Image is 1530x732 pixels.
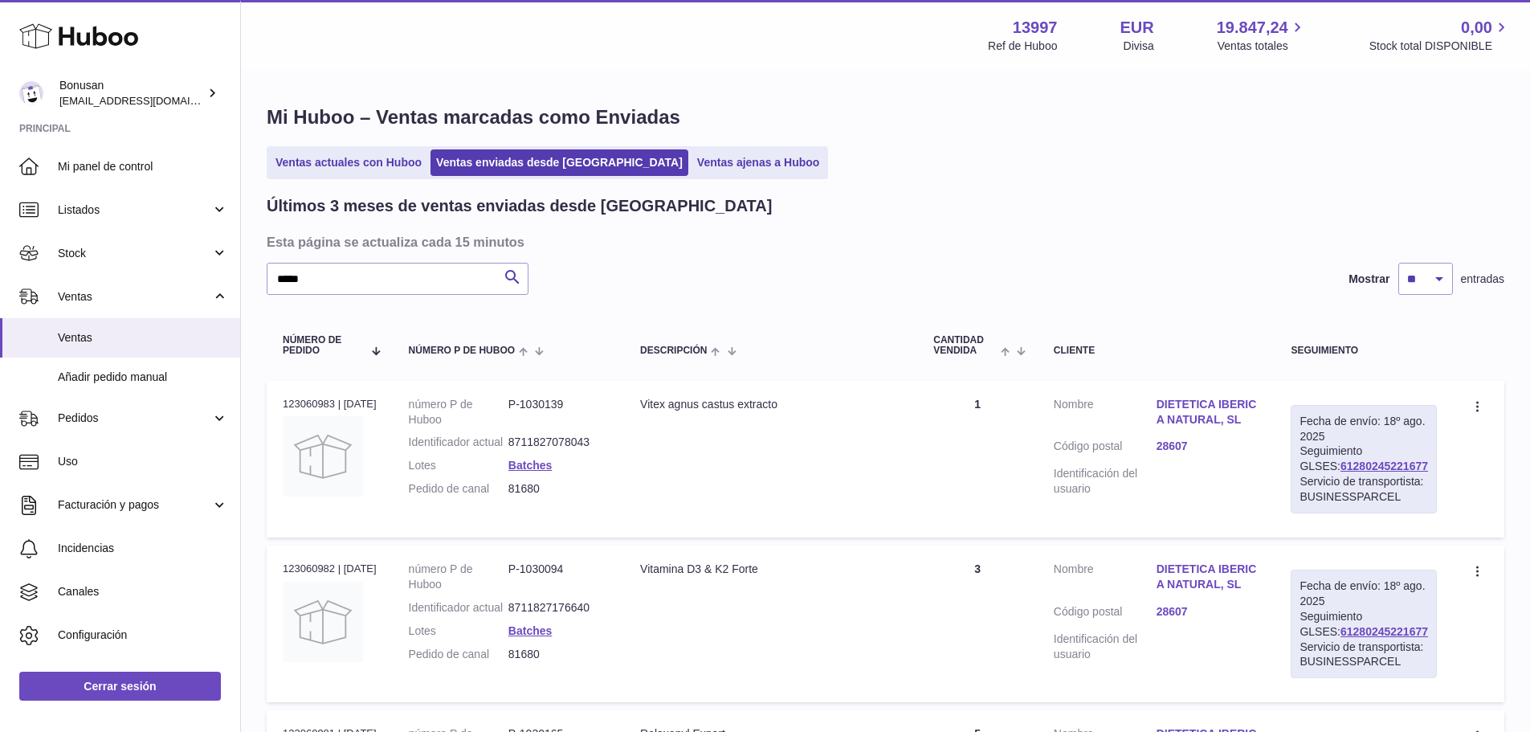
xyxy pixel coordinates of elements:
dt: número P de Huboo [409,397,508,427]
a: 19.847,24 Ventas totales [1217,17,1307,54]
a: Ventas enviadas desde [GEOGRAPHIC_DATA] [430,149,688,176]
span: Pedidos [58,411,211,426]
span: Ventas totales [1218,39,1307,54]
span: entradas [1461,272,1504,287]
dt: Pedido de canal [409,647,508,662]
dt: número P de Huboo [409,562,508,592]
dd: 8711827176640 [508,600,608,615]
div: Servicio de transportista: BUSINESSPARCEL [1299,640,1428,670]
a: DIETETICA IBERICA NATURAL, SL [1157,562,1259,592]
div: Cliente [1054,346,1259,356]
dd: P-1030139 [508,397,608,427]
dd: 81680 [508,481,608,497]
div: Fecha de envío: 18º ago. 2025 [1299,414,1428,444]
div: Vitamina D3 & K2 Forte [640,562,901,577]
dt: Nombre [1054,397,1157,431]
a: Batches [508,459,552,472]
div: 123060982 | [DATE] [283,562,377,576]
dd: 8711827078043 [508,435,608,450]
td: 1 [917,381,1038,538]
span: Configuración [58,628,228,643]
h1: Mi Huboo – Ventas marcadas como Enviadas [267,104,1504,130]
div: Seguimiento GLSES: [1291,405,1437,513]
div: Bonusan [59,78,204,108]
strong: 13997 [1013,17,1058,39]
div: Divisa [1124,39,1154,54]
span: 0,00 [1461,17,1492,39]
span: Descripción [640,346,707,356]
span: Stock total DISPONIBLE [1369,39,1511,54]
a: Ventas actuales con Huboo [270,149,427,176]
div: Servicio de transportista: BUSINESSPARCEL [1299,474,1428,505]
span: Ventas [58,330,228,346]
dt: Lotes [409,458,508,473]
div: Fecha de envío: 18º ago. 2025 [1299,579,1428,609]
a: 61280245221677 [1340,460,1428,472]
span: número P de Huboo [409,346,515,356]
span: Facturación y pagos [58,497,211,513]
span: Añadir pedido manual [58,370,228,385]
span: Canales [58,584,228,599]
div: 123060983 | [DATE] [283,397,377,411]
span: Incidencias [58,541,228,556]
span: Uso [58,454,228,469]
img: info@bonusan.es [19,81,43,105]
a: 28607 [1157,604,1259,620]
strong: EUR [1120,17,1153,39]
dt: Identificador actual [409,600,508,615]
dt: Pedido de canal [409,481,508,497]
dt: Identificación del usuario [1054,632,1157,662]
a: DIETETICA IBERICA NATURAL, SL [1157,397,1259,427]
label: Mostrar [1348,272,1389,287]
dt: Lotes [409,624,508,639]
div: Vitex agnus castus extracto [640,397,901,412]
dt: Identificador actual [409,435,508,450]
a: 28607 [1157,439,1259,454]
a: 61280245221677 [1340,625,1428,638]
dt: Código postal [1054,604,1157,624]
dt: Código postal [1054,439,1157,458]
a: Ventas ajenas a Huboo [692,149,826,176]
img: no-photo.jpg [283,416,363,497]
td: 3 [917,546,1038,702]
a: Cerrar sesión [19,672,221,701]
span: Número de pedido [283,335,362,356]
span: 19.847,24 [1217,17,1288,39]
dd: 81680 [508,647,608,662]
a: Batches [508,624,552,637]
h3: Esta página se actualiza cada 15 minutos [267,233,1500,251]
span: Ventas [58,289,211,305]
div: Seguimiento [1291,346,1437,356]
span: [EMAIL_ADDRESS][DOMAIN_NAME] [59,94,236,107]
span: Mi panel de control [58,159,228,174]
div: Ref de Huboo [988,39,1057,54]
span: Stock [58,246,211,261]
a: 0,00 Stock total DISPONIBLE [1369,17,1511,54]
dt: Nombre [1054,562,1157,596]
h2: Últimos 3 meses de ventas enviadas desde [GEOGRAPHIC_DATA] [267,195,772,217]
dd: P-1030094 [508,562,608,592]
div: Seguimiento GLSES: [1291,570,1437,678]
dt: Identificación del usuario [1054,466,1157,497]
img: no-photo.jpg [283,582,363,662]
span: Listados [58,202,211,218]
span: Cantidad vendida [933,335,996,356]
